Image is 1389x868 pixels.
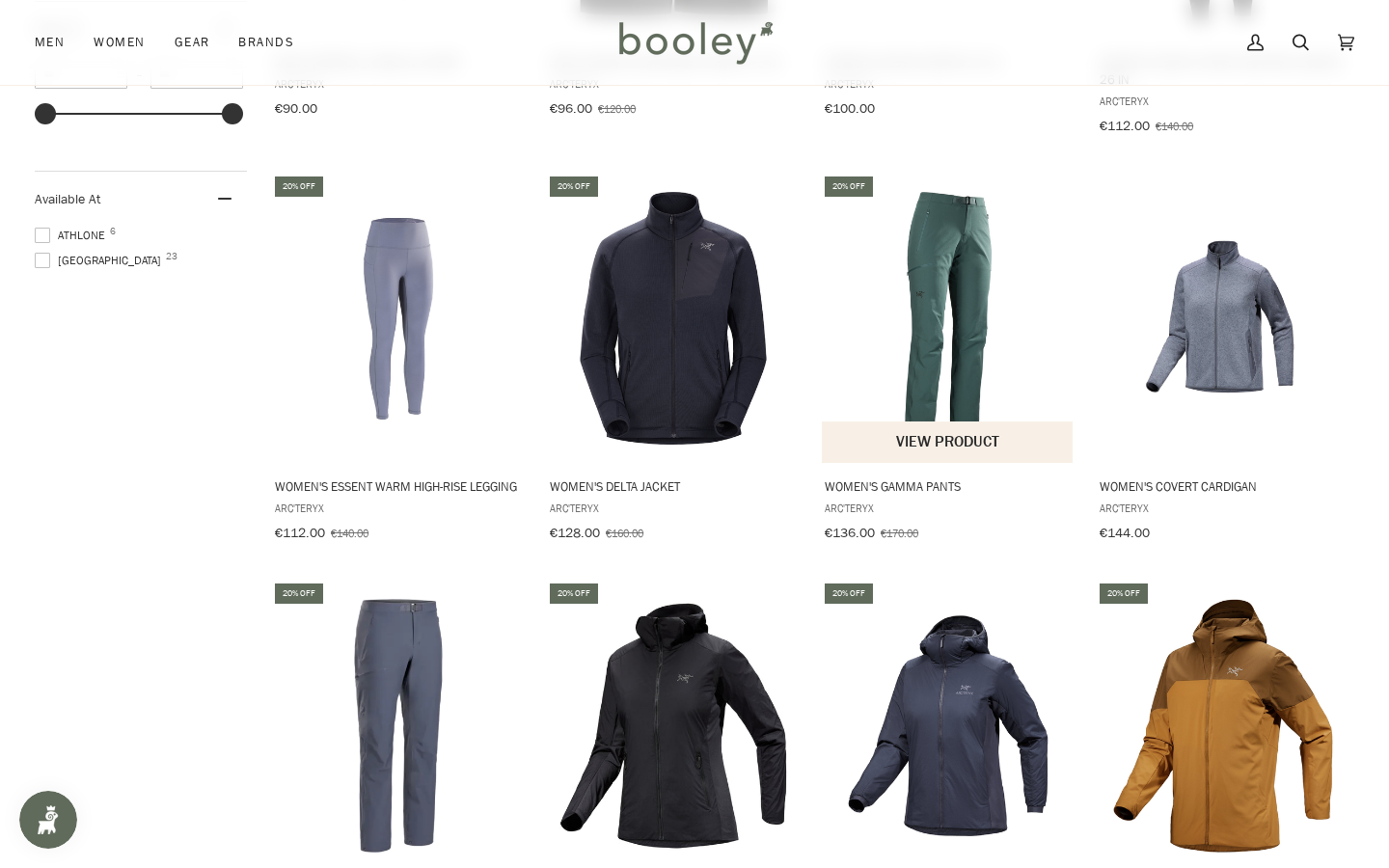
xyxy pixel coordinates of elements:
[1097,599,1349,852] img: Arc'teryx Men's Proton Hybrid Hoody Yukon / Relic - Booley Galway
[166,252,177,261] span: 23
[35,190,100,208] span: Available At
[175,33,210,52] span: Gear
[272,599,525,852] img: Arc'teryx Men's Gamma Pant Dark Stratus - Booley Galway
[825,500,1072,516] span: Arc'teryx
[547,599,800,852] img: Arc'teryx Women's Atom Lightweight Hoody Black - Booley Galway
[611,14,779,70] img: Booley
[1100,524,1150,542] span: €144.00
[606,525,643,541] span: €160.00
[547,174,800,548] a: Women's Delta Jacket
[1156,118,1193,134] span: €140.00
[110,227,116,236] span: 6
[331,525,368,541] span: €140.00
[238,33,294,52] span: Brands
[1097,174,1349,548] a: Women's Covert Cardigan
[550,583,598,604] div: 20% off
[1100,477,1347,495] span: Women's Covert Cardigan
[822,174,1075,548] a: Women's Gamma Pants
[550,99,592,118] span: €96.00
[547,192,800,445] img: Arc'teryx Women's Delta Jacket Black Sapphire - Booley Galway
[825,583,873,604] div: 20% off
[1100,117,1150,135] span: €112.00
[825,477,1072,495] span: Women's Gamma Pants
[825,176,873,197] div: 20% off
[272,174,525,548] a: Women's Essent Warm High-Rise Legging
[1100,583,1148,604] div: 20% off
[1097,192,1349,445] img: Arc'teryx Women's Covert Cardigan Stratus Heather - Booley Galway
[94,33,145,52] span: Women
[35,252,167,269] span: [GEOGRAPHIC_DATA]
[275,583,323,604] div: 20% off
[19,791,77,849] iframe: Button to open loyalty program pop-up
[275,524,325,542] span: €112.00
[550,176,598,197] div: 20% off
[550,524,600,542] span: €128.00
[275,477,522,495] span: Women's Essent Warm High-Rise Legging
[550,477,797,495] span: Women's Delta Jacket
[272,192,525,445] img: Arc'teryx Women's Essent Warm High-Rise Legging Stratos - Booley Galway
[598,100,636,117] span: €120.00
[275,99,317,118] span: €90.00
[825,524,875,542] span: €136.00
[35,227,111,244] span: Athlone
[822,192,1075,445] img: Arc'teryx Women's Gamma Pants Boxcar - Booley Galway
[275,500,522,516] span: Arc'teryx
[35,33,65,52] span: Men
[550,500,797,516] span: Arc'teryx
[1100,93,1347,109] span: Arc'teryx
[881,525,918,541] span: €170.00
[1100,500,1347,516] span: Arc'teryx
[822,421,1073,463] button: View product
[825,99,875,118] span: €100.00
[275,176,323,197] div: 20% off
